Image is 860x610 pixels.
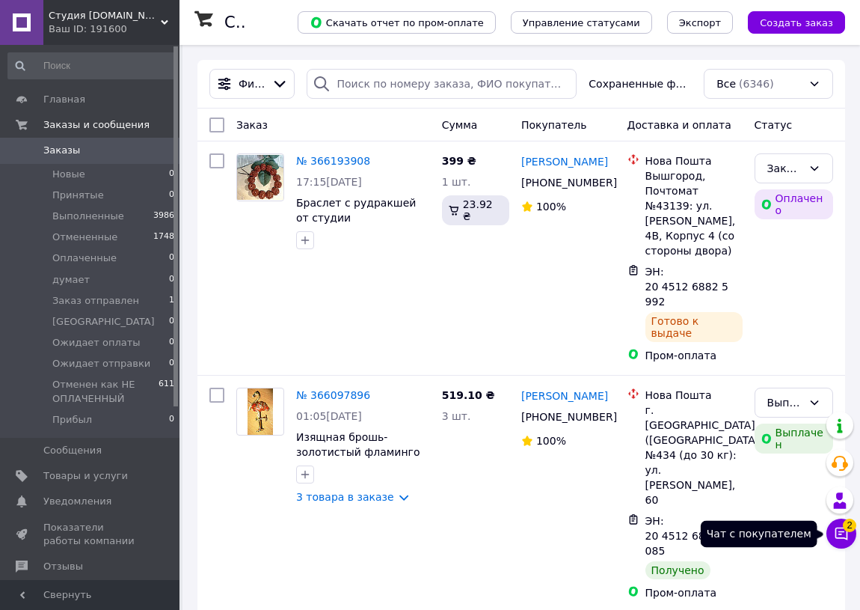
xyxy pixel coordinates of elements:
[169,357,174,370] span: 0
[767,160,802,177] div: Заказ отправлен
[43,495,111,508] span: Уведомления
[518,172,605,193] div: [PHONE_NUMBER]
[627,119,731,131] span: Доставка и оплата
[52,413,92,427] span: Прибыл
[645,585,743,600] div: Пром-оплата
[52,315,155,329] span: [GEOGRAPHIC_DATA]
[645,153,743,168] div: Нова Пошта
[442,119,478,131] span: Сумма
[679,17,721,28] span: Экспорт
[43,118,150,132] span: Заказы и сообщения
[43,444,102,457] span: Сообщения
[52,357,150,370] span: Ожидает отправки
[224,13,353,31] h1: Список заказов
[310,16,484,29] span: Скачать отчет по пром-оплате
[518,406,605,427] div: [PHONE_NUMBER]
[667,11,733,34] button: Экспорт
[236,153,284,201] a: Фото товару
[169,413,174,427] span: 0
[645,515,728,557] span: ЭН: 20 4512 6875 8085
[760,17,833,28] span: Создать заказ
[52,231,117,244] span: Отмененные
[169,315,174,329] span: 0
[296,431,420,488] a: Изящная брошь- золотистый фламинго от студии [DOMAIN_NAME]
[755,424,833,454] div: Выплачен
[645,561,710,579] div: Получено
[52,294,139,308] span: Заказ отправлен
[169,294,174,308] span: 1
[169,273,174,287] span: 0
[523,17,640,28] span: Управление статусами
[296,155,370,167] a: № 366193908
[169,168,174,181] span: 0
[153,231,174,244] span: 1748
[755,119,793,131] span: Статус
[52,168,85,181] span: Новые
[169,189,174,202] span: 0
[755,189,833,219] div: Оплачено
[159,378,174,405] span: 611
[296,176,362,188] span: 17:15[DATE]
[43,560,83,573] span: Отзывы
[43,469,128,483] span: Товары и услуги
[645,312,743,342] div: Готово к выдаче
[239,76,265,91] span: Фильтры
[296,389,370,401] a: № 366097896
[49,22,179,36] div: Ваш ID: 191600
[733,16,845,28] a: Создать заказ
[237,155,283,200] img: Фото товару
[645,168,743,258] div: Вышгород, Почтомат №43139: ул. [PERSON_NAME], 4В, Корпус 4 (со стороны двора)
[645,403,743,507] div: г. [GEOGRAPHIC_DATA] ([GEOGRAPHIC_DATA].), №434 (до 30 кг): ул. [PERSON_NAME], 60
[296,197,416,239] a: Браслет с рудракшей от студии [DOMAIN_NAME]
[645,388,743,403] div: Нова Пошта
[748,11,845,34] button: Создать заказ
[536,435,566,447] span: 100%
[521,388,608,403] a: [PERSON_NAME]
[307,69,577,99] input: Поиск по номеру заказа, ФИО покупателя, номеру телефона, Email, номеру накладной
[43,93,85,106] span: Главная
[236,388,284,436] a: Фото товару
[442,176,471,188] span: 1 шт.
[153,210,174,223] span: 3986
[296,491,394,503] a: 3 товара в заказе
[169,336,174,350] span: 0
[767,394,802,411] div: Выполнен
[49,9,161,22] span: Студия LadyStyle.Biz. Студия Леди Стиль. Украшения. Бижутерия . Сувениры. Подарки
[52,189,104,202] span: Принятые
[701,520,817,547] div: Чат с покупателем
[442,155,476,167] span: 399 ₴
[536,201,566,213] span: 100%
[52,251,117,265] span: Оплаченные
[43,144,80,157] span: Заказы
[521,119,587,131] span: Покупатель
[52,336,141,350] span: Ожидает оплаты
[442,389,495,401] span: 519.10 ₴
[7,52,176,79] input: Поиск
[298,11,496,34] button: Скачать отчет по пром-оплате
[52,273,90,287] span: думает
[236,119,268,131] span: Заказ
[645,266,728,308] span: ЭН: 20 4512 6882 5992
[511,11,652,34] button: Управление статусами
[589,76,692,91] span: Сохраненные фильтры:
[442,410,471,422] span: 3 шт.
[248,388,273,435] img: Фото товару
[52,210,124,223] span: Выполненные
[716,76,736,91] span: Все
[169,251,174,265] span: 0
[296,410,362,422] span: 01:05[DATE]
[645,348,743,363] div: Пром-оплата
[739,78,774,90] span: (6346)
[43,521,138,548] span: Показатели работы компании
[442,195,509,225] div: 23.92 ₴
[521,154,608,169] a: [PERSON_NAME]
[843,519,856,532] span: 2
[52,378,159,405] span: Отменен как НЕ ОПЛАЧЕННЫЙ
[826,519,856,549] button: Чат с покупателем2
